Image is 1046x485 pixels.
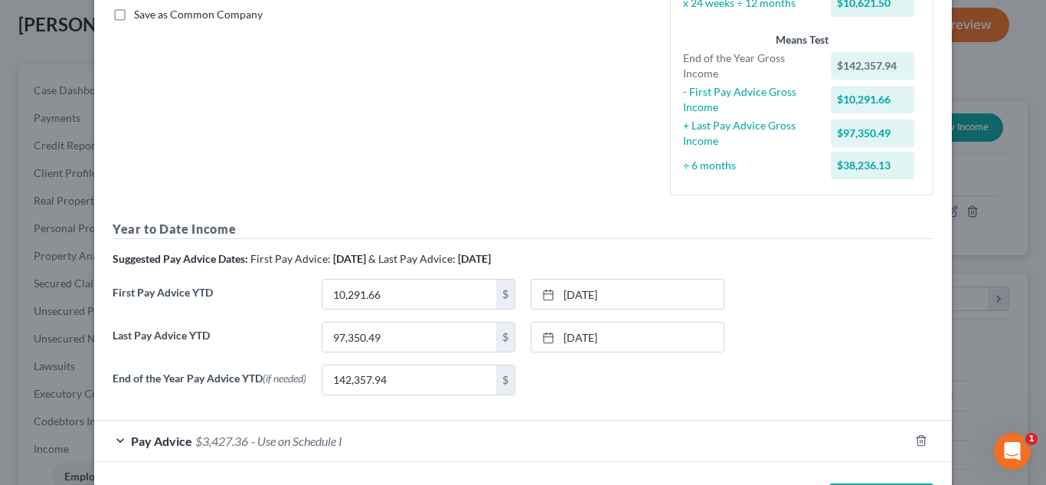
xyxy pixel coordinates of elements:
[134,8,263,21] span: Save as Common Company
[113,252,248,265] strong: Suggested Pay Advice Dates:
[496,323,515,352] div: $
[831,86,915,113] div: $10,291.66
[831,152,915,179] div: $38,236.13
[675,158,823,173] div: ÷ 6 months
[105,279,314,322] label: First Pay Advice YTD
[675,84,823,115] div: - First Pay Advice Gross Income
[250,252,331,265] span: First Pay Advice:
[322,365,496,395] input: 0.00
[458,252,491,265] strong: [DATE]
[195,434,248,448] span: $3,427.36
[263,372,306,385] span: (if needed)
[322,280,496,309] input: 0.00
[994,433,1031,470] iframe: Intercom live chat
[105,322,314,365] label: Last Pay Advice YTD
[322,323,496,352] input: 0.00
[675,51,823,81] div: End of the Year Gross Income
[1025,433,1038,445] span: 1
[531,280,724,309] a: [DATE]
[683,32,920,48] div: Means Test
[113,220,933,239] h5: Year to Date Income
[333,252,366,265] strong: [DATE]
[496,280,515,309] div: $
[675,118,823,149] div: + Last Pay Advice Gross Income
[105,365,314,408] label: End of the Year Pay Advice YTD
[831,52,915,80] div: $142,357.94
[496,365,515,395] div: $
[251,434,342,448] span: - Use on Schedule I
[131,434,192,448] span: Pay Advice
[831,120,915,147] div: $97,350.49
[368,252,456,265] span: & Last Pay Advice:
[531,323,724,352] a: [DATE]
